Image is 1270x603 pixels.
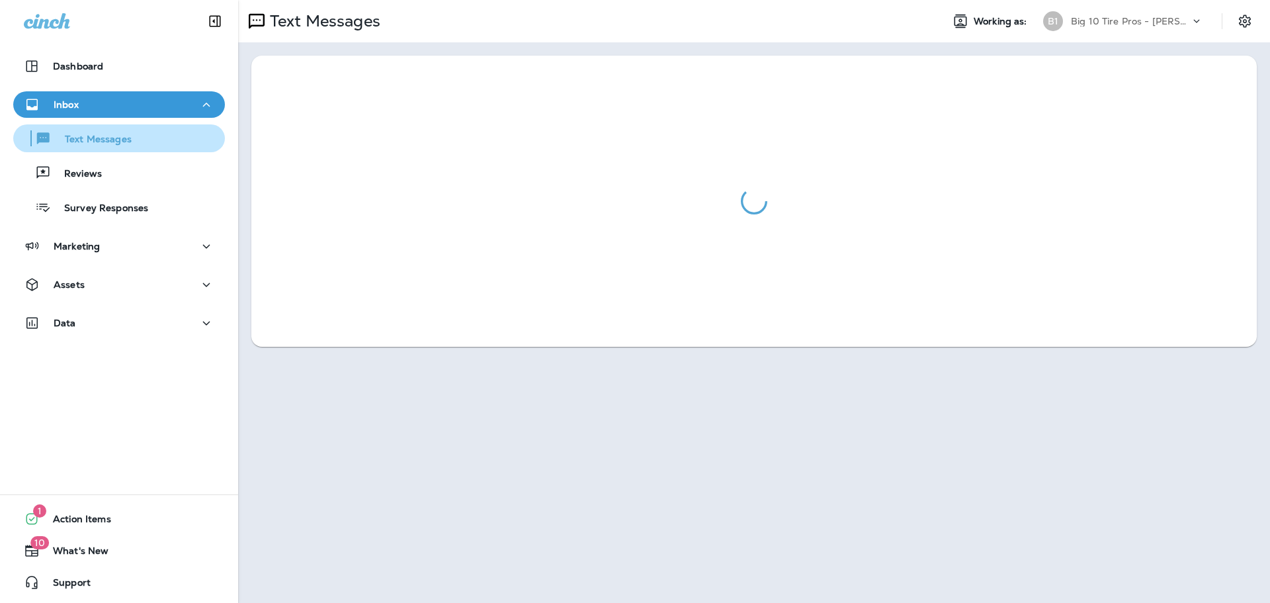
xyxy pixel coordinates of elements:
button: Reviews [13,159,225,187]
button: Marketing [13,233,225,259]
p: Survey Responses [51,203,148,215]
button: Survey Responses [13,193,225,221]
p: Assets [54,279,85,290]
span: What's New [40,545,108,561]
p: Text Messages [52,134,132,146]
span: 1 [33,504,46,518]
span: 10 [30,536,49,549]
button: Collapse Sidebar [196,8,233,34]
button: Data [13,310,225,336]
p: Reviews [51,168,102,181]
button: Support [13,569,225,596]
button: 10What's New [13,537,225,564]
button: Text Messages [13,124,225,152]
p: Big 10 Tire Pros - [PERSON_NAME] [1071,16,1190,26]
button: 1Action Items [13,506,225,532]
p: Inbox [54,99,79,110]
div: B1 [1043,11,1063,31]
button: Dashboard [13,53,225,79]
p: Dashboard [53,61,103,71]
p: Text Messages [265,11,380,31]
span: Action Items [40,514,111,530]
button: Assets [13,271,225,298]
button: Inbox [13,91,225,118]
span: Support [40,577,91,593]
p: Marketing [54,241,100,252]
p: Data [54,318,76,328]
span: Working as: [974,16,1030,27]
button: Settings [1233,9,1257,33]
